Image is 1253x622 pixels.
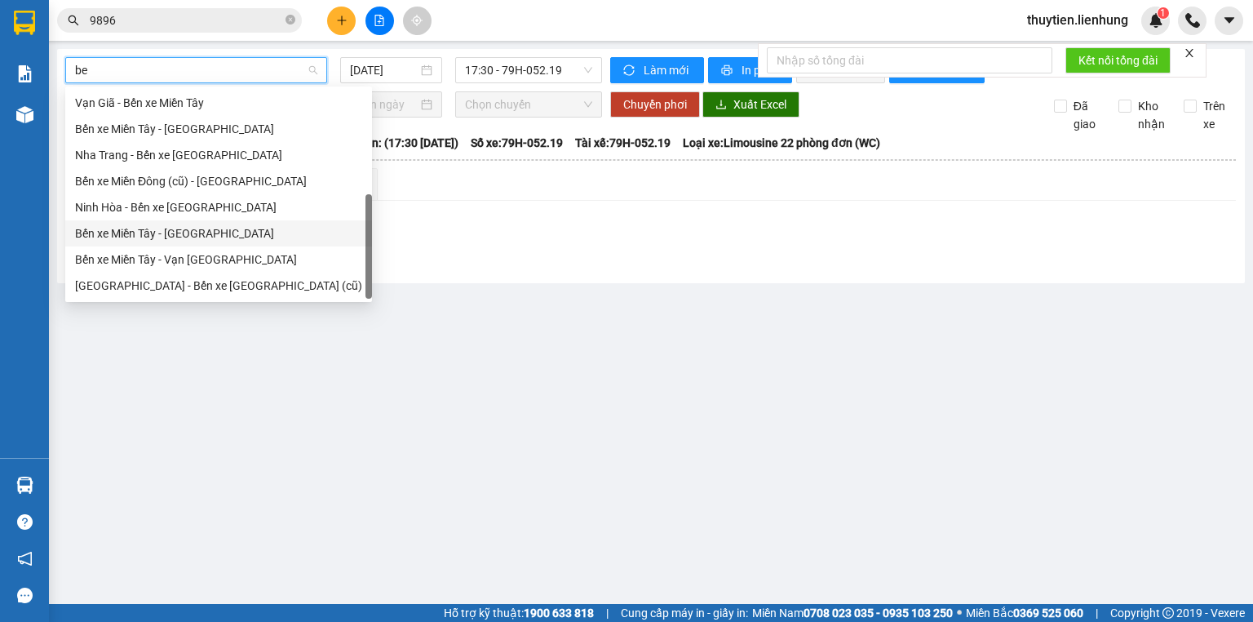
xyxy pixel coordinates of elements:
span: 0975349896 [125,119,210,136]
span: VP 77 [GEOGRAPHIC_DATA] [79,23,258,37]
div: Bến xe Miền Tây - [GEOGRAPHIC_DATA] [75,224,362,242]
span: printer [721,64,735,78]
span: Chọn chuyến [465,92,593,117]
span: file-add [374,15,385,26]
div: [GEOGRAPHIC_DATA] - Bến xe [GEOGRAPHIC_DATA] (cũ) [75,277,362,295]
span: search [68,15,79,26]
span: Loại xe: Limousine 22 phòng đơn (WC) [683,134,880,152]
span: Cung cấp máy in - giấy in: [621,604,748,622]
span: ⚪️ [957,610,962,616]
span: Kho nhận [1131,97,1171,133]
button: Kết nối tổng đài [1065,47,1171,73]
strong: Sđt: [7,40,200,54]
span: message [17,588,33,603]
span: Làm mới [644,61,691,79]
button: plus [327,7,356,35]
div: Vạn Giã - Bến xe Miền Tây [75,94,362,112]
span: Số xe: 79H-052.19 [471,134,563,152]
input: Chọn ngày [350,96,417,113]
span: 1 [1160,7,1166,19]
span: Tài xế: 79H-052.19 [575,134,671,152]
sup: 1 [1158,7,1169,19]
span: 02583824824, 02583563563 [33,40,200,54]
span: sync [623,64,637,78]
div: Bến xe Miền Tây - Vạn [GEOGRAPHIC_DATA] [75,251,362,269]
div: Vạn Giã - Bến xe Miền Tây [65,90,372,116]
div: Bến xe Miền Tây - Ninh Hòa [65,220,372,247]
div: Bến xe Miền Đông (cũ) - Nha Trang [65,168,372,194]
div: Nha Trang - Bến xe [GEOGRAPHIC_DATA] [75,146,362,164]
img: solution-icon [16,65,33,82]
img: phone-icon [1185,13,1200,28]
span: aim [411,15,423,26]
div: Nha Trang - Bến xe Miền Tây [65,142,372,168]
span: question-circle [17,514,33,530]
button: file-add [365,7,394,35]
span: 17:30 - 79H-052.19 [465,58,593,82]
span: close-circle [286,13,295,29]
strong: 0708 023 035 - 0935 103 250 [804,606,953,620]
span: close [1184,47,1195,59]
button: printerIn phơi [708,57,792,83]
div: Ninh Hòa - Bến xe [GEOGRAPHIC_DATA] [75,198,362,216]
span: caret-down [1222,13,1237,28]
img: icon-new-feature [1149,13,1163,28]
span: | [1096,604,1098,622]
div: Ninh Hòa - Bến xe Miền Tây [65,194,372,220]
span: | [606,604,609,622]
div: Bến xe Miền Tây - Nha Trang [65,116,372,142]
strong: Sđt người nhận: [7,119,125,136]
span: close-circle [286,15,295,24]
span: Trên xe [1197,97,1237,133]
div: Nha Trang - Bến xe Miền Đông (cũ) [65,273,372,299]
img: warehouse-icon [16,477,33,494]
span: copyright [1162,607,1174,619]
span: Chuyến: (17:30 [DATE]) [339,134,458,152]
span: 0776961557 [110,82,195,99]
span: plus [336,15,348,26]
span: notification [17,551,33,566]
button: downloadXuất Excel [702,91,799,118]
div: Bến xe Miền Tây - [GEOGRAPHIC_DATA] [75,120,362,138]
button: syncLàm mới [610,57,704,83]
button: Chuyển phơi [610,91,700,118]
button: caret-down [1215,7,1243,35]
input: Nhập số tổng đài [767,47,1052,73]
strong: Văn phòng: [7,23,258,37]
button: aim [403,7,432,35]
input: Tìm tên, số ĐT hoặc mã đơn [90,11,282,29]
span: Miền Bắc [966,604,1083,622]
span: Kết nối tổng đài [1078,51,1158,69]
span: thuytien.lienhung [1014,10,1141,30]
strong: 0369 525 060 [1013,606,1083,620]
strong: 1900 633 818 [524,606,594,620]
span: Miền Nam [752,604,953,622]
span: Hỗ trợ kỹ thuật: [444,604,594,622]
div: Bến xe Miền Đông (cũ) - [GEOGRAPHIC_DATA] [75,172,362,190]
span: Đã giao [1067,97,1107,133]
div: Bến xe Miền Tây - Vạn Giã [65,247,372,273]
img: warehouse-icon [16,106,33,123]
img: logo-vxr [14,11,35,35]
strong: Sđt người gửi: [7,82,110,99]
span: In phơi [742,61,779,79]
input: 13/09/2025 [350,61,417,79]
